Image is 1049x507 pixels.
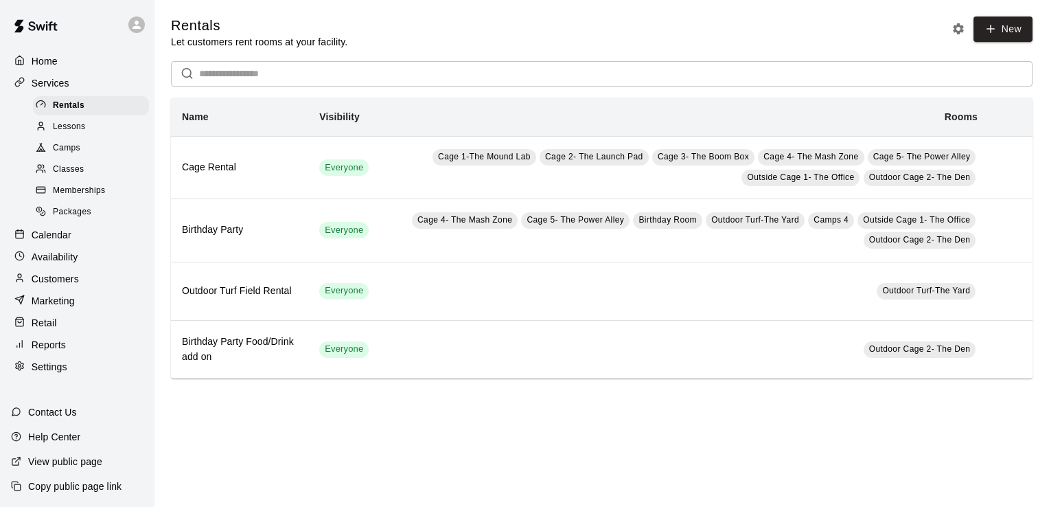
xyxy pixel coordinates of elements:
[863,215,970,225] span: Outside Cage 1- The Office
[11,225,143,245] a: Calendar
[182,111,209,122] b: Name
[53,120,86,134] span: Lessons
[527,215,624,225] span: Cage 5- The Power Alley
[319,283,369,300] div: This service is visible to all of your customers
[182,284,297,299] h6: Outdoor Turf Field Rental
[948,19,969,39] button: Rental settings
[53,163,84,177] span: Classes
[33,160,149,179] div: Classes
[32,338,66,352] p: Reports
[32,76,69,90] p: Services
[319,111,360,122] b: Visibility
[33,138,154,159] a: Camps
[28,480,122,493] p: Copy public page link
[33,181,154,202] a: Memberships
[873,152,971,161] span: Cage 5- The Power Alley
[11,247,143,267] a: Availability
[33,96,149,115] div: Rentals
[53,205,91,219] span: Packages
[32,228,71,242] p: Calendar
[32,272,79,286] p: Customers
[814,215,849,225] span: Camps 4
[33,139,149,158] div: Camps
[171,98,1033,379] table: simple table
[33,181,149,201] div: Memberships
[11,51,143,71] a: Home
[11,335,143,355] a: Reports
[53,184,105,198] span: Memberships
[53,99,84,113] span: Rentals
[11,291,143,311] a: Marketing
[32,316,57,330] p: Retail
[869,235,971,245] span: Outdoor Cage 2- The Den
[438,152,531,161] span: Cage 1-The Mound Lab
[11,73,143,93] a: Services
[182,223,297,238] h6: Birthday Party
[763,152,858,161] span: Cage 4- The Mash Zone
[182,160,297,175] h6: Cage Rental
[319,161,369,174] span: Everyone
[869,344,971,354] span: Outdoor Cage 2- The Den
[545,152,643,161] span: Cage 2- The Launch Pad
[869,172,971,182] span: Outdoor Cage 2- The Den
[747,172,854,182] span: Outside Cage 1- The Office
[11,269,143,289] a: Customers
[319,343,369,356] span: Everyone
[945,111,978,122] b: Rooms
[638,215,697,225] span: Birthday Room
[53,142,80,155] span: Camps
[171,35,347,49] p: Let customers rent rooms at your facility.
[319,159,369,176] div: This service is visible to all of your customers
[319,224,369,237] span: Everyone
[319,284,369,297] span: Everyone
[28,430,80,444] p: Help Center
[33,203,149,222] div: Packages
[32,360,67,374] p: Settings
[319,341,369,358] div: This service is visible to all of your customers
[33,202,154,223] a: Packages
[417,215,512,225] span: Cage 4- The Mash Zone
[11,357,143,377] a: Settings
[711,215,799,225] span: Outdoor Turf-The Yard
[28,405,77,419] p: Contact Us
[882,286,970,295] span: Outdoor Turf-The Yard
[33,95,154,116] a: Rentals
[32,294,75,308] p: Marketing
[33,159,154,181] a: Classes
[32,250,78,264] p: Availability
[973,16,1033,42] a: New
[171,16,347,35] h5: Rentals
[32,54,58,68] p: Home
[182,335,297,365] h6: Birthday Party Food/Drink add on
[319,222,369,238] div: This service is visible to all of your customers
[11,313,143,333] a: Retail
[33,116,154,137] a: Lessons
[28,455,102,469] p: View public page
[658,152,749,161] span: Cage 3- The Boom Box
[33,117,149,137] div: Lessons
